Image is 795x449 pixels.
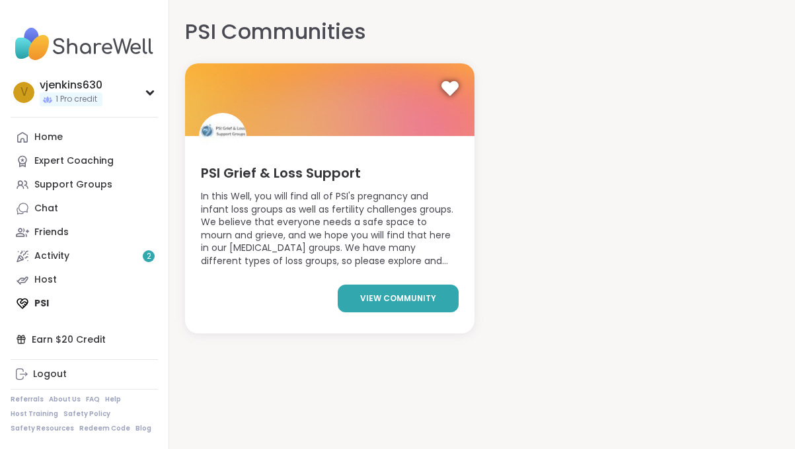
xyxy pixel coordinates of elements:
a: FAQ [86,395,100,404]
span: 2 [147,251,151,262]
a: Support Groups [11,173,158,197]
a: Friends [11,221,158,244]
div: Chat [34,202,58,215]
img: PSI Grief & Loss Support [185,63,474,136]
img: PSI Grief & Loss Support [199,113,246,160]
a: Expert Coaching [11,149,158,173]
div: Expert Coaching [34,155,114,168]
div: Host [34,273,57,287]
a: About Us [49,395,81,404]
span: In this Well, you will find all of PSI's pregnancy and infant loss groups as well as fertility ch... [201,190,459,269]
div: Home [34,131,63,144]
div: Earn $20 Credit [11,328,158,351]
div: Activity [34,250,69,263]
a: Referrals [11,395,44,404]
a: Redeem Code [79,424,130,433]
span: v [20,84,28,101]
a: Safety Policy [63,409,110,419]
a: Safety Resources [11,424,74,433]
a: Chat [11,197,158,221]
span: 1 Pro credit [56,94,97,105]
div: Support Groups [34,178,112,191]
a: Host Training [11,409,58,419]
div: vjenkins630 [40,78,102,92]
div: Logout [33,368,67,381]
img: ShareWell Nav Logo [11,21,158,67]
a: Blog [135,424,151,433]
span: view community [360,293,436,304]
h1: PSI Communities [185,16,366,48]
span: PSI Grief & Loss Support [201,164,361,182]
div: Friends [34,226,69,239]
a: view community [338,285,459,312]
a: Activity2 [11,244,158,268]
a: Logout [11,363,158,386]
a: Home [11,125,158,149]
a: Host [11,268,158,292]
a: Help [105,395,121,404]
